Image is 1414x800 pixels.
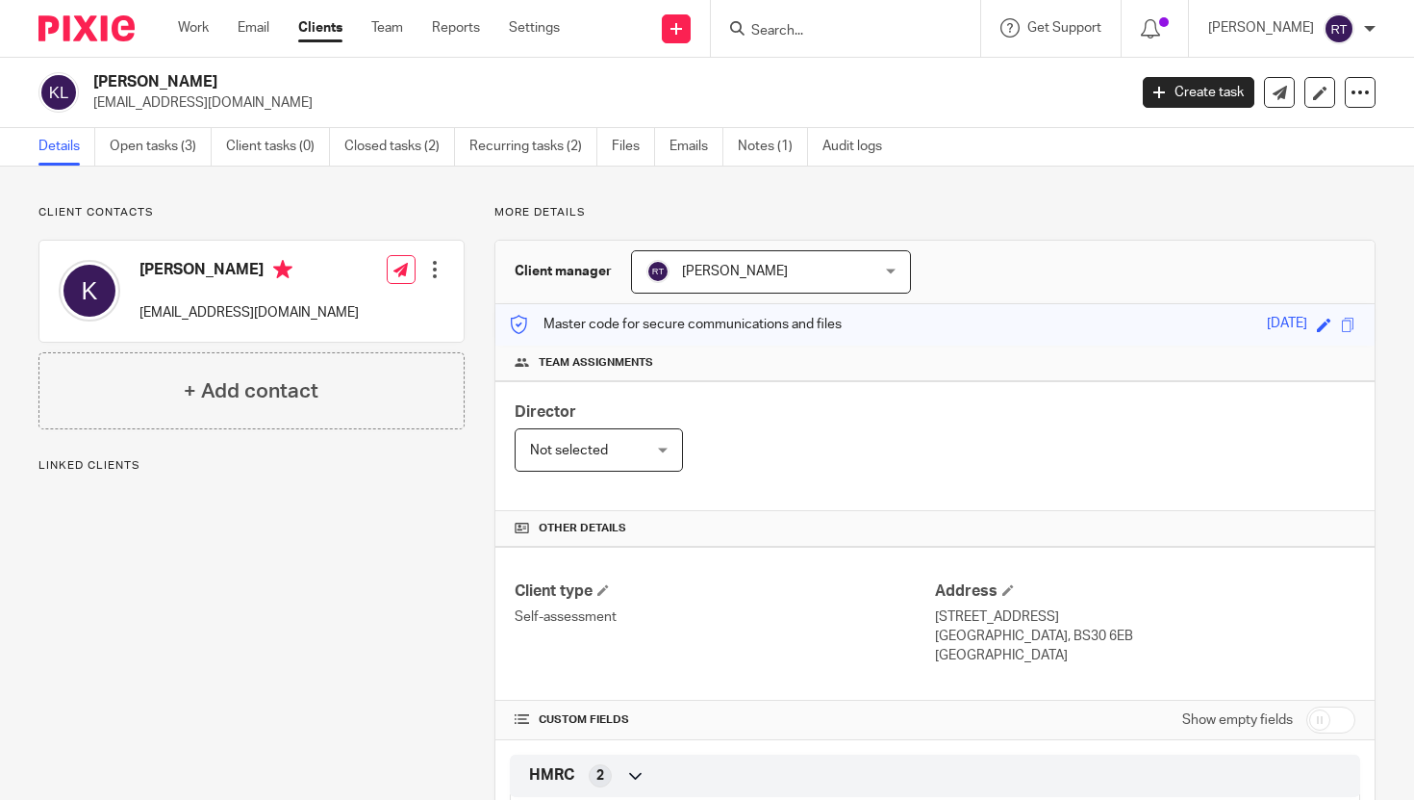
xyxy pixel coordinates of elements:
img: svg%3E [59,260,120,322]
span: HMRC [529,765,574,786]
p: [EMAIL_ADDRESS][DOMAIN_NAME] [139,303,359,323]
input: Search [749,23,922,40]
p: [STREET_ADDRESS] [935,607,1355,627]
p: [PERSON_NAME] [1208,18,1314,38]
a: Closed tasks (2) [344,128,455,166]
img: svg%3E [1324,13,1354,44]
h4: Client type [515,581,935,602]
a: Work [178,18,209,38]
img: svg%3E [646,260,669,283]
img: Pixie [38,15,135,41]
span: Get Support [1027,21,1101,35]
a: Client tasks (0) [226,128,330,166]
h4: CUSTOM FIELDS [515,712,935,728]
h4: [PERSON_NAME] [139,260,359,284]
span: Not selected [530,444,608,457]
span: Director [515,404,576,420]
p: Master code for secure communications and files [510,315,842,334]
a: Create task [1143,77,1254,108]
a: Settings [509,18,560,38]
h3: Client manager [515,262,612,281]
p: More details [494,205,1376,220]
p: Self-assessment [515,607,935,627]
p: Linked clients [38,458,465,474]
a: Audit logs [822,128,896,166]
h2: [PERSON_NAME] [93,72,910,92]
a: Team [371,18,403,38]
label: Show empty fields [1182,710,1293,730]
a: Email [238,18,269,38]
p: [GEOGRAPHIC_DATA] [935,646,1355,665]
p: Client contacts [38,205,465,220]
a: Files [612,128,655,166]
a: Recurring tasks (2) [469,128,597,166]
a: Reports [432,18,480,38]
a: Open tasks (3) [110,128,212,166]
a: Clients [298,18,342,38]
a: Notes (1) [738,128,808,166]
div: [DATE] [1267,314,1307,336]
img: svg%3E [38,72,79,113]
i: Primary [273,260,292,279]
span: Team assignments [539,355,653,371]
h4: + Add contact [184,376,318,406]
p: [GEOGRAPHIC_DATA], BS30 6EB [935,627,1355,646]
span: Other details [539,521,626,536]
p: [EMAIL_ADDRESS][DOMAIN_NAME] [93,93,1114,113]
span: [PERSON_NAME] [682,265,788,278]
a: Details [38,128,95,166]
a: Emails [669,128,723,166]
h4: Address [935,581,1355,602]
span: 2 [596,766,604,786]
